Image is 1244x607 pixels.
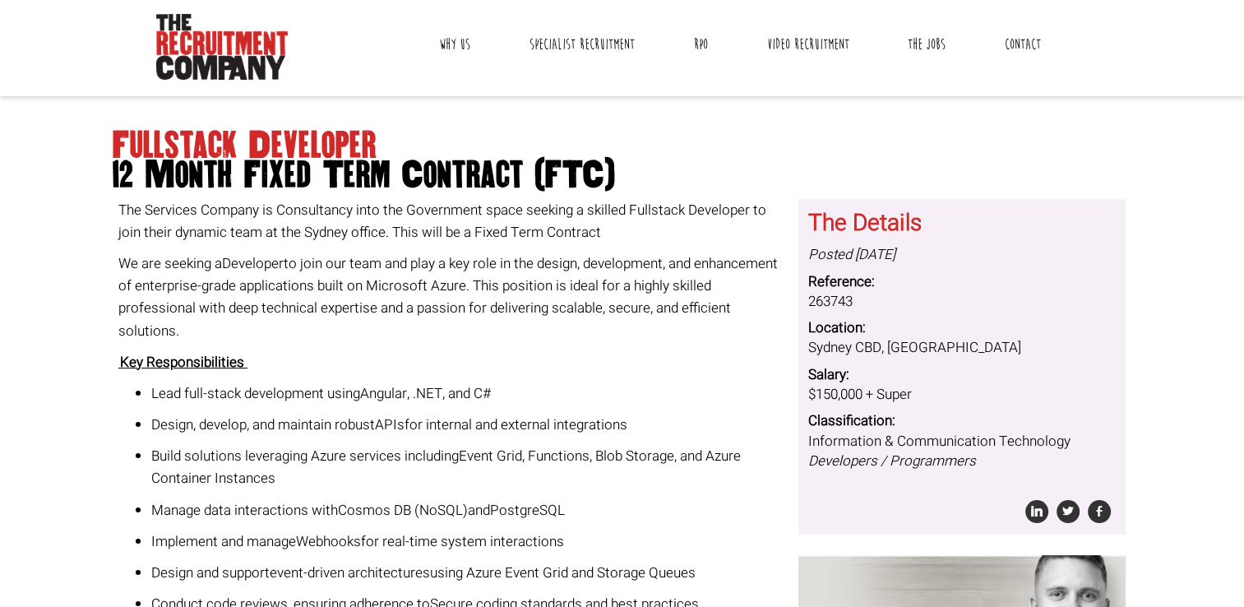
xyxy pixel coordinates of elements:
[517,24,647,65] a: Specialist Recruitment
[808,385,1116,405] dd: $150,000 + Super
[113,160,1132,190] span: 12 Month Fixed Term Contract (FTC)
[808,292,1116,312] dd: 263743
[151,415,375,435] span: Design, develop, and maintain robust
[808,211,1116,237] h3: The Details
[118,199,786,243] p: The Services Company is Consultancy into the Government space seeking a skilled Fullstack Develop...
[118,253,778,341] span: to join our team and play a key role in the design, development, and enhancement of enterprise-gr...
[151,446,459,466] span: Build solutions leveraging Azure services including
[430,563,696,583] span: using Azure Event Grid and Storage Queues
[808,411,1116,431] dt: Classification:
[468,500,490,521] span: and
[992,24,1053,65] a: Contact
[808,451,976,471] i: Developers / Programmers
[808,318,1116,338] dt: Location:
[151,531,296,552] span: Implement and manage
[755,24,862,65] a: Video Recruitment
[118,253,222,274] span: We are seeking a
[375,415,405,435] span: APIs
[682,24,720,65] a: RPO
[808,338,1116,358] dd: Sydney CBD, [GEOGRAPHIC_DATA]
[296,531,361,552] span: Webhooks
[895,24,958,65] a: The Jobs
[808,365,1116,385] dt: Salary:
[151,563,270,583] span: Design and support
[361,531,564,552] span: for real-time system interactions
[808,272,1116,292] dt: Reference:
[405,415,627,435] span: for internal and external integrations
[113,131,1132,190] h1: Fullstack Developer
[222,253,284,274] span: Developer
[808,244,895,265] i: Posted [DATE]
[490,500,565,521] span: PostgreSQL
[338,500,468,521] span: Cosmos DB (NoSQL)
[270,563,430,583] span: event-driven architectures
[360,383,491,404] span: Angular, .NET, and C#
[151,446,741,489] span: Event Grid, Functions, Blob Storage, and Azure Container Instances
[120,352,244,373] span: Key Responsibilities
[808,432,1116,472] dd: Information & Communication Technology
[151,383,360,404] span: Lead full-stack development using
[427,24,483,65] a: Why Us
[151,500,338,521] span: Manage data interactions with
[156,14,288,80] img: The Recruitment Company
